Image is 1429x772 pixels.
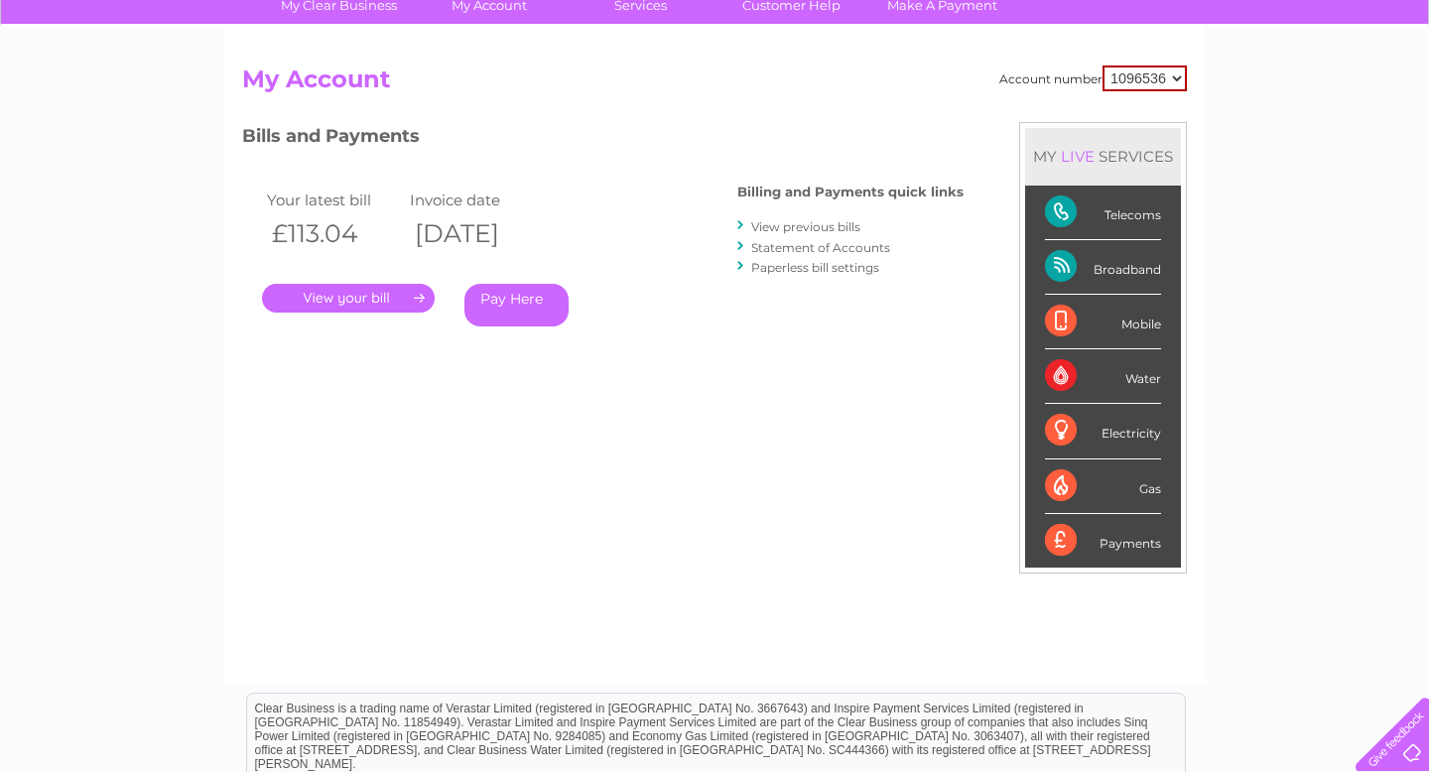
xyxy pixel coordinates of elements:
a: Log out [1364,84,1410,99]
div: MY SERVICES [1025,128,1181,185]
a: Energy [1129,84,1173,99]
div: Gas [1045,459,1161,514]
a: Telecoms [1185,84,1244,99]
a: Pay Here [464,284,569,326]
img: logo.png [50,52,151,112]
h4: Billing and Payments quick links [737,185,964,199]
div: Payments [1045,514,1161,568]
a: Water [1080,84,1117,99]
div: Telecoms [1045,186,1161,240]
td: Invoice date [405,187,548,213]
h2: My Account [242,65,1187,103]
a: 0333 014 3131 [1055,10,1192,35]
div: Account number [999,65,1187,91]
div: Clear Business is a trading name of Verastar Limited (registered in [GEOGRAPHIC_DATA] No. 3667643... [247,11,1185,96]
div: Broadband [1045,240,1161,295]
a: Statement of Accounts [751,240,890,255]
a: . [262,284,435,313]
div: LIVE [1057,147,1099,166]
a: Blog [1256,84,1285,99]
a: View previous bills [751,219,860,234]
div: Mobile [1045,295,1161,349]
th: £113.04 [262,213,405,254]
td: Your latest bill [262,187,405,213]
div: Electricity [1045,404,1161,458]
th: [DATE] [405,213,548,254]
a: Paperless bill settings [751,260,879,275]
a: Contact [1297,84,1346,99]
h3: Bills and Payments [242,122,964,157]
div: Water [1045,349,1161,404]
